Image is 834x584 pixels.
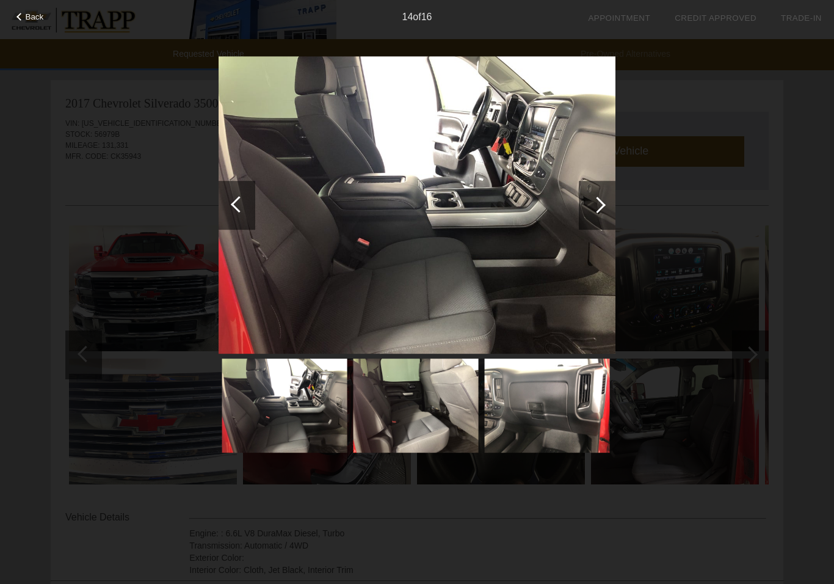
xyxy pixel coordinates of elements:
[354,359,479,453] img: 15.jpg
[485,359,610,453] img: 16.jpg
[421,12,432,22] span: 16
[219,56,615,354] img: 14.jpg
[781,13,822,23] a: Trade-In
[588,13,650,23] a: Appointment
[402,12,413,22] span: 14
[222,359,347,453] img: 14.jpg
[675,13,756,23] a: Credit Approved
[26,12,44,21] span: Back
